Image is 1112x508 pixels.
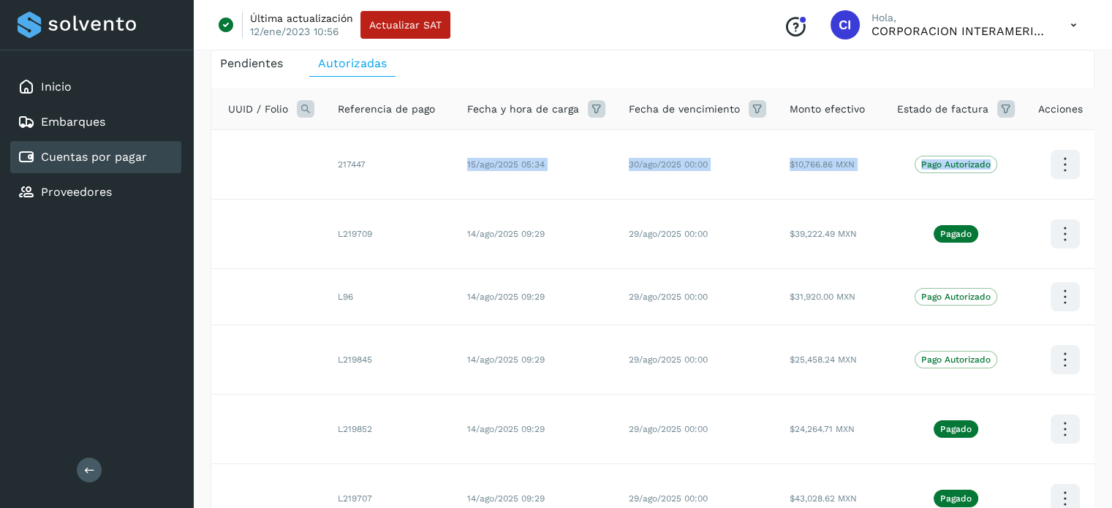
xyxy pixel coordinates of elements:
[10,176,181,208] div: Proveedores
[41,80,72,94] a: Inicio
[629,493,708,504] span: 29/ago/2025 00:00
[10,141,181,173] div: Cuentas por pagar
[338,292,353,302] span: L96
[41,150,147,164] a: Cuentas por pagar
[940,229,972,239] p: Pagado
[338,159,366,170] span: 217447
[369,20,442,30] span: Actualizar SAT
[338,355,372,365] span: L219845
[790,355,857,365] span: $25,458.24 MXN
[467,159,545,170] span: 15/ago/2025 05:34
[921,355,991,365] p: Pago Autorizado
[10,106,181,138] div: Embarques
[629,102,740,117] span: Fecha de vencimiento
[467,102,579,117] span: Fecha y hora de carga
[220,56,283,70] span: Pendientes
[318,56,387,70] span: Autorizadas
[338,229,372,239] span: L219709
[360,11,450,39] button: Actualizar SAT
[629,159,708,170] span: 30/ago/2025 00:00
[41,185,112,199] a: Proveedores
[871,24,1047,38] p: CORPORACION INTERAMERICANA DE LOGISTICA S.A DE C.V.
[467,424,545,434] span: 14/ago/2025 09:29
[790,229,857,239] span: $39,222.49 MXN
[790,159,855,170] span: $10,766.86 MXN
[338,424,372,434] span: L219852
[250,12,353,25] p: Última actualización
[940,493,972,504] p: Pagado
[629,229,708,239] span: 29/ago/2025 00:00
[338,493,372,504] span: L219707
[250,25,339,38] p: 12/ene/2023 10:56
[871,12,1047,24] p: Hola,
[1038,102,1083,117] span: Acciones
[790,292,855,302] span: $31,920.00 MXN
[921,292,991,302] p: Pago Autorizado
[629,424,708,434] span: 29/ago/2025 00:00
[41,115,105,129] a: Embarques
[228,102,288,117] span: UUID / Folio
[10,71,181,103] div: Inicio
[629,355,708,365] span: 29/ago/2025 00:00
[897,102,988,117] span: Estado de factura
[790,424,855,434] span: $24,264.71 MXN
[338,102,435,117] span: Referencia de pago
[467,355,545,365] span: 14/ago/2025 09:29
[921,159,991,170] p: Pago Autorizado
[467,229,545,239] span: 14/ago/2025 09:29
[467,493,545,504] span: 14/ago/2025 09:29
[790,102,865,117] span: Monto efectivo
[467,292,545,302] span: 14/ago/2025 09:29
[629,292,708,302] span: 29/ago/2025 00:00
[790,493,857,504] span: $43,028.62 MXN
[940,424,972,434] p: Pagado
